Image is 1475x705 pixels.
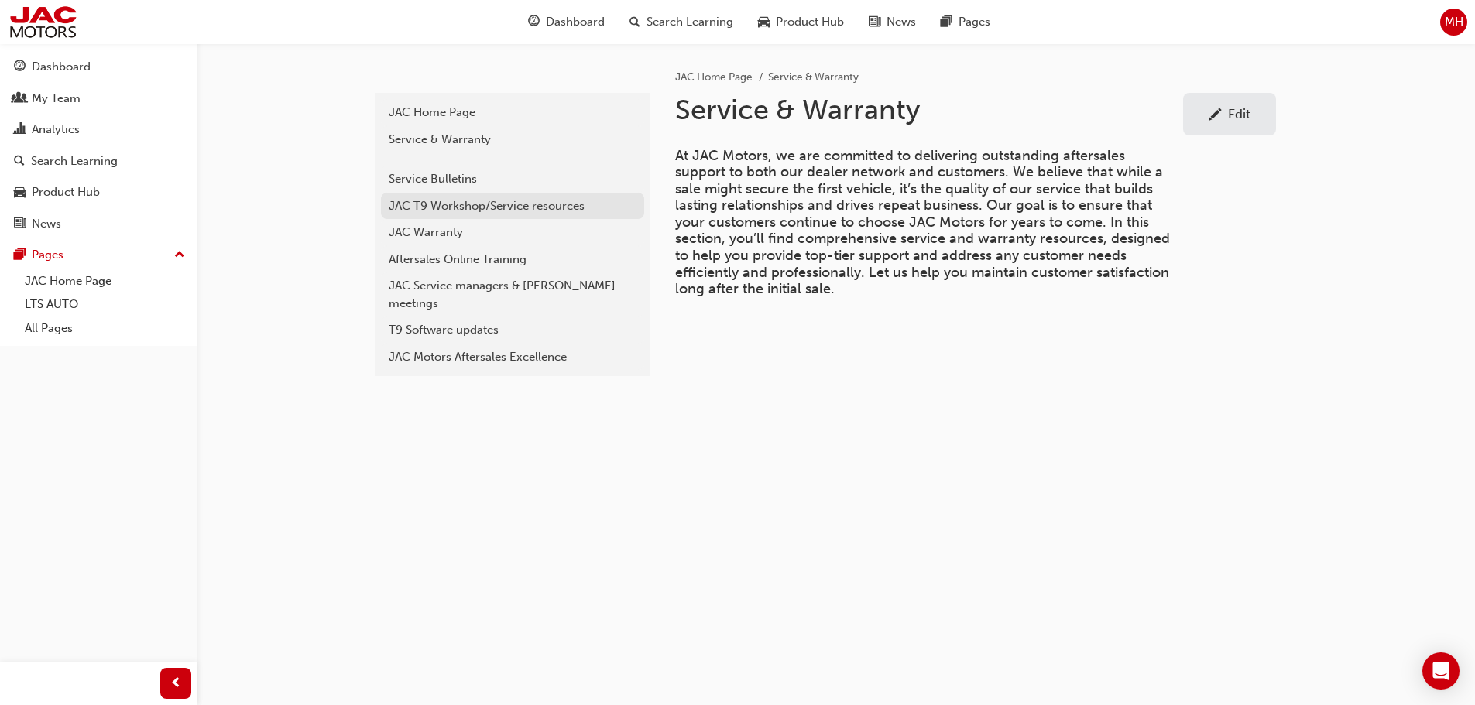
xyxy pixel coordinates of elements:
[389,277,636,312] div: JAC Service managers & [PERSON_NAME] meetings
[381,317,644,344] a: T9 Software updates
[528,12,540,32] span: guage-icon
[758,12,770,32] span: car-icon
[1445,13,1463,31] span: MH
[14,217,26,231] span: news-icon
[14,186,26,200] span: car-icon
[389,104,636,121] div: JAC Home Page
[6,241,191,269] button: Pages
[389,321,636,339] div: T9 Software updates
[32,246,63,264] div: Pages
[19,317,191,341] a: All Pages
[6,115,191,144] a: Analytics
[381,246,644,273] a: Aftersales Online Training
[19,269,191,293] a: JAC Home Page
[389,131,636,149] div: Service & Warranty
[959,13,990,31] span: Pages
[381,344,644,371] a: JAC Motors Aftersales Excellence
[1422,652,1460,690] div: Open Intercom Messenger
[389,251,636,269] div: Aftersales Online Training
[6,210,191,238] a: News
[381,126,644,153] a: Service & Warranty
[675,70,753,84] a: JAC Home Page
[381,99,644,126] a: JAC Home Page
[941,12,952,32] span: pages-icon
[389,224,636,241] div: JAC Warranty
[389,170,636,188] div: Service Bulletins
[14,60,26,74] span: guage-icon
[14,155,25,169] span: search-icon
[32,90,81,108] div: My Team
[32,121,80,139] div: Analytics
[546,13,605,31] span: Dashboard
[6,147,191,176] a: Search Learning
[617,6,746,38] a: search-iconSearch Learning
[887,13,916,31] span: News
[647,13,733,31] span: Search Learning
[19,293,191,317] a: LTS AUTO
[629,12,640,32] span: search-icon
[6,50,191,241] button: DashboardMy TeamAnalyticsSearch LearningProduct HubNews
[389,197,636,215] div: JAC T9 Workshop/Service resources
[14,92,26,106] span: people-icon
[1228,106,1250,121] div: Edit
[32,183,100,201] div: Product Hub
[6,84,191,113] a: My Team
[768,69,859,87] li: Service & Warranty
[776,13,844,31] span: Product Hub
[928,6,1003,38] a: pages-iconPages
[869,12,880,32] span: news-icon
[32,58,91,76] div: Dashboard
[14,123,26,137] span: chart-icon
[1183,93,1276,135] a: Edit
[1440,9,1467,36] button: MH
[389,348,636,366] div: JAC Motors Aftersales Excellence
[516,6,617,38] a: guage-iconDashboard
[381,166,644,193] a: Service Bulletins
[32,215,61,233] div: News
[14,248,26,262] span: pages-icon
[6,53,191,81] a: Dashboard
[1209,108,1222,124] span: pencil-icon
[856,6,928,38] a: news-iconNews
[174,245,185,265] span: up-icon
[31,152,118,170] div: Search Learning
[8,5,78,39] img: jac-portal
[170,674,182,693] span: prev-icon
[6,178,191,207] a: Product Hub
[381,219,644,246] a: JAC Warranty
[381,272,644,317] a: JAC Service managers & [PERSON_NAME] meetings
[675,93,1183,127] h1: Service & Warranty
[746,6,856,38] a: car-iconProduct Hub
[675,147,1174,298] span: At JAC Motors, we are committed to delivering outstanding aftersales support to both our dealer n...
[381,193,644,220] a: JAC T9 Workshop/Service resources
